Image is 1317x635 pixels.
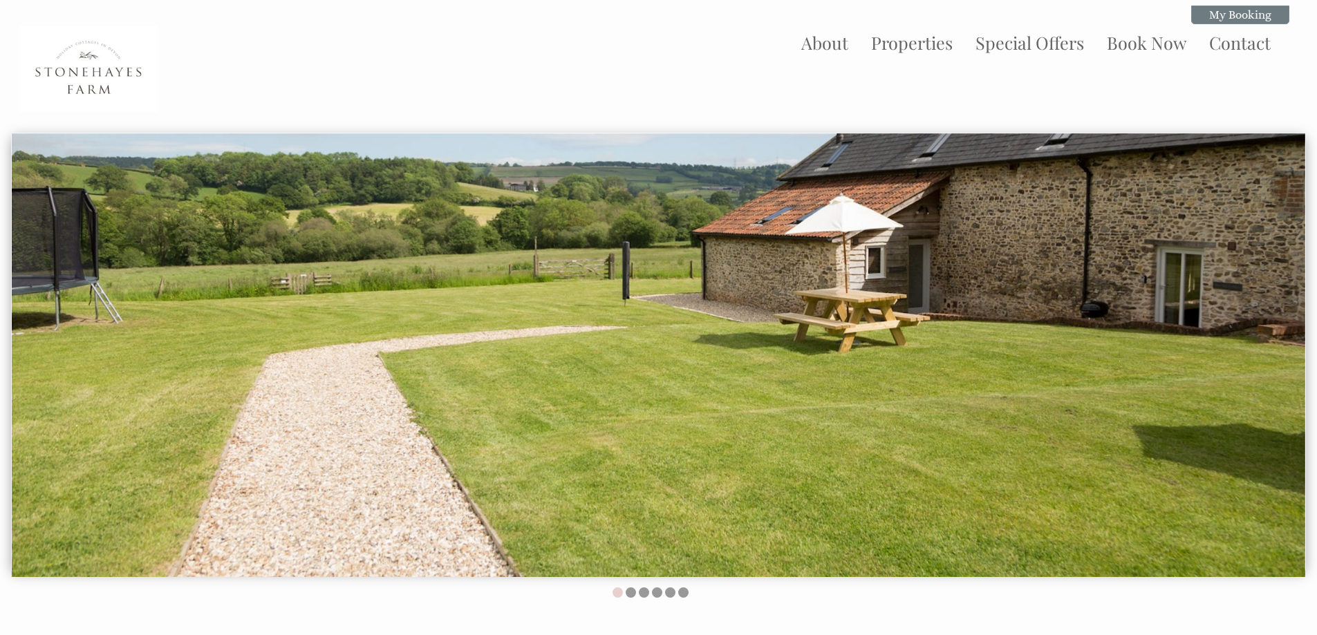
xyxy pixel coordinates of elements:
[19,26,158,112] img: Stonehayes Farm
[1107,31,1186,54] a: Book Now
[1209,31,1271,54] a: Contact
[801,31,848,54] a: About
[871,31,953,54] a: Properties
[1191,6,1289,24] a: My Booking
[975,31,1084,54] a: Special Offers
